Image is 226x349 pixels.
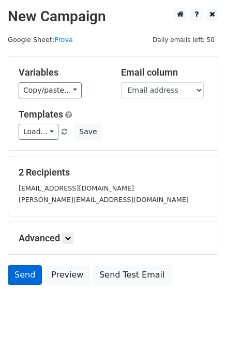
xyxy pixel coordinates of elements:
[174,299,226,349] div: Widget chat
[44,265,90,285] a: Preview
[19,124,58,140] a: Load...
[19,67,106,78] h5: Variables
[121,67,208,78] h5: Email column
[74,124,101,140] button: Save
[149,36,218,43] a: Daily emails left: 50
[19,167,207,178] h5: 2 Recipients
[54,36,73,43] a: Prova
[19,232,207,244] h5: Advanced
[93,265,171,285] a: Send Test Email
[149,34,218,46] span: Daily emails left: 50
[19,184,134,192] small: [EMAIL_ADDRESS][DOMAIN_NAME]
[19,82,82,98] a: Copy/paste...
[19,109,63,120] a: Templates
[19,196,189,203] small: [PERSON_NAME][EMAIL_ADDRESS][DOMAIN_NAME]
[8,36,73,43] small: Google Sheet:
[8,8,218,25] h2: New Campaign
[8,265,42,285] a: Send
[174,299,226,349] iframe: Chat Widget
